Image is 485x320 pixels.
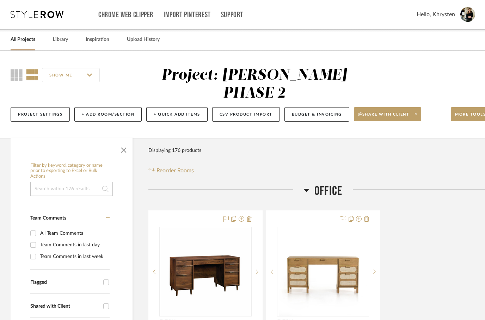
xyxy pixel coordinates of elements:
img: DESK [279,228,367,316]
button: CSV Product Import [212,107,280,122]
div: Project: [PERSON_NAME] PHASE 2 [161,68,347,101]
a: Import Pinterest [164,12,211,18]
a: Support [221,12,243,18]
button: + Quick Add Items [146,107,208,122]
div: Team Comments in last week [40,251,108,262]
span: Share with client [358,112,410,122]
a: Chrome Web Clipper [98,12,153,18]
button: Budget & Invoicing [284,107,349,122]
img: avatar [460,7,475,22]
a: Library [53,35,68,44]
button: Close [117,142,131,156]
div: All Team Comments [40,228,108,239]
img: DESK [161,228,250,316]
a: Inspiration [86,35,109,44]
span: Team Comments [30,216,66,221]
span: Hello, Khrysten [417,10,455,19]
button: Reorder Rooms [148,166,194,175]
button: Project Settings [11,107,70,122]
div: Displaying 176 products [148,143,201,158]
button: Share with client [354,107,422,121]
h6: Filter by keyword, category or name prior to exporting to Excel or Bulk Actions [30,163,113,179]
input: Search within 176 results [30,182,113,196]
div: Flagged [30,279,100,285]
span: Office [314,184,342,199]
span: Reorder Rooms [156,166,194,175]
a: Upload History [127,35,160,44]
div: Shared with Client [30,303,100,309]
button: + Add Room/Section [74,107,142,122]
a: All Projects [11,35,35,44]
div: Team Comments in last day [40,239,108,251]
